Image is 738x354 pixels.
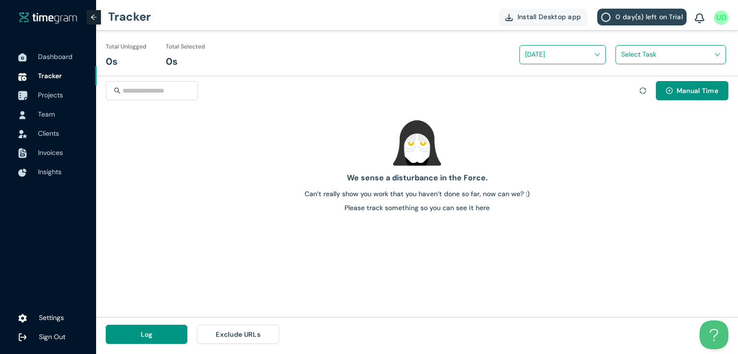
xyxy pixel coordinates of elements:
span: sync [640,87,646,94]
img: TimeTrackerIcon [18,72,27,81]
img: InvoiceIcon [18,130,27,138]
h1: We sense a disturbance in the Force. [100,172,734,184]
span: arrow-left [90,14,97,21]
img: logOut.ca60ddd252d7bab9102ea2608abe0238.svg [18,333,27,342]
span: Manual Time [676,85,718,96]
span: Insights [38,167,61,176]
img: ProjectIcon [18,91,27,101]
img: timegram [19,12,77,24]
span: Clients [38,129,59,138]
h1: Tracker [108,2,151,31]
span: plus-circle [666,87,673,95]
img: BellIcon [695,13,704,24]
span: Dashboard [38,52,73,61]
span: search [114,87,121,94]
span: Log [141,329,153,340]
button: Exclude URLs [197,325,279,344]
span: Exclude URLs [216,329,260,340]
span: Projects [38,91,63,99]
span: Invoices [38,148,63,157]
img: UserIcon [18,111,27,119]
img: DownloadApp [505,14,513,21]
span: Sign Out [39,332,65,341]
img: UserIcon [714,11,728,25]
h1: 0s [166,54,178,69]
h1: Total Selected [166,42,205,51]
button: plus-circleManual Time [656,81,728,100]
img: DashboardIcon [18,53,27,62]
span: Settings [39,313,64,322]
span: Tracker [38,71,62,80]
span: Team [38,110,55,118]
span: Install Desktop app [517,12,581,22]
img: empty [393,119,441,167]
h1: Please track something so you can see it here [100,202,734,213]
h1: 0s [106,54,118,69]
button: 0 day(s) left on Trial [597,9,687,25]
h1: Total Unlogged [106,42,147,51]
img: InvoiceIcon [18,148,27,158]
button: Log [106,325,187,344]
span: 0 day(s) left on Trial [615,12,683,22]
button: Install Desktop app [499,9,588,25]
img: settings.78e04af822cf15d41b38c81147b09f22.svg [18,314,27,323]
h1: Can’t really show you work that you haven’t done so far, now can we? :) [100,189,734,199]
img: InsightsIcon [18,168,27,177]
iframe: Toggle Customer Support [700,320,728,349]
